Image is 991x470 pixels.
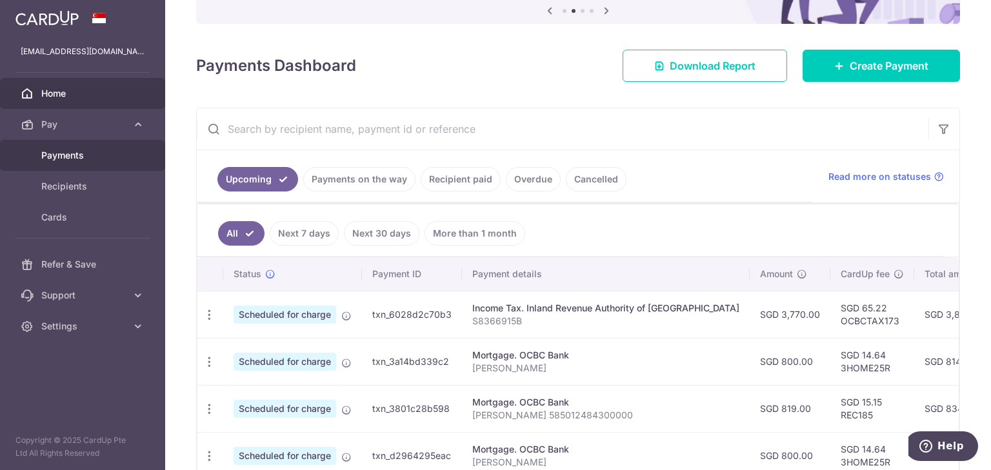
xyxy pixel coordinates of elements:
span: Cards [41,211,126,224]
a: More than 1 month [425,221,525,246]
th: Payment ID [362,257,462,291]
div: Mortgage. OCBC Bank [472,443,739,456]
span: Download Report [670,58,756,73]
span: Scheduled for charge [234,306,336,324]
span: Read more on statuses [828,170,931,183]
p: [EMAIL_ADDRESS][DOMAIN_NAME] [21,45,145,58]
a: Read more on statuses [828,170,944,183]
td: txn_6028d2c70b3 [362,291,462,338]
a: Recipient paid [421,167,501,191]
img: CardUp [15,10,79,26]
a: Upcoming [217,167,298,191]
a: Create Payment [803,50,960,82]
p: S8366915B [472,315,739,328]
span: Scheduled for charge [234,353,336,371]
span: Payments [41,149,126,162]
span: Status [234,268,261,280]
div: Income Tax. Inland Revenue Authority of [GEOGRAPHIC_DATA] [472,302,739,315]
a: Download Report [623,50,787,82]
td: SGD 65.22 OCBCTAX173 [830,291,914,338]
a: Next 30 days [344,221,419,246]
div: Mortgage. OCBC Bank [472,349,739,362]
td: txn_3a14bd339c2 [362,338,462,385]
td: SGD 3,770.00 [750,291,830,338]
td: SGD 15.15 REC185 [830,385,914,432]
p: [PERSON_NAME] [472,362,739,375]
a: Cancelled [566,167,626,191]
iframe: Opens a widget where you can find more information [908,431,978,464]
td: txn_3801c28b598 [362,385,462,432]
td: SGD 800.00 [750,338,830,385]
span: Total amt. [925,268,967,280]
a: Overdue [506,167,561,191]
a: Next 7 days [270,221,339,246]
span: Scheduled for charge [234,447,336,465]
span: Home [41,87,126,100]
span: Pay [41,118,126,131]
span: Scheduled for charge [234,400,336,418]
a: All [218,221,265,246]
div: Mortgage. OCBC Bank [472,396,739,409]
h4: Payments Dashboard [196,54,356,77]
span: Recipients [41,180,126,193]
span: Amount [760,268,793,280]
span: Support [41,289,126,302]
p: [PERSON_NAME] [472,456,739,469]
input: Search by recipient name, payment id or reference [197,108,928,150]
a: Payments on the way [303,167,415,191]
span: CardUp fee [841,268,890,280]
td: SGD 14.64 3HOME25R [830,338,914,385]
span: Create Payment [850,58,928,73]
th: Payment details [462,257,750,291]
p: [PERSON_NAME] 585012484300000 [472,409,739,422]
span: Refer & Save [41,258,126,271]
span: Settings [41,320,126,333]
td: SGD 819.00 [750,385,830,432]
